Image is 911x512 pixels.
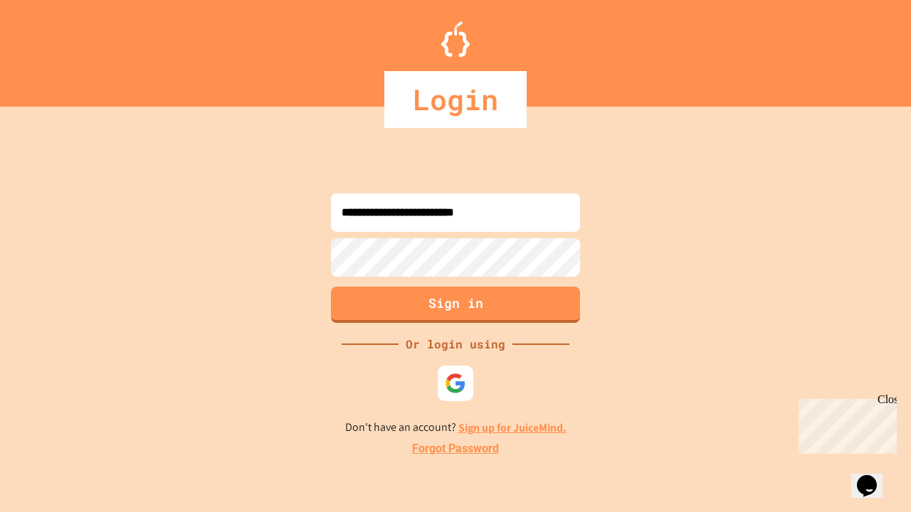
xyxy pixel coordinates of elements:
div: Or login using [399,336,512,353]
p: Don't have an account? [345,419,567,437]
a: Sign up for JuiceMind. [458,420,567,435]
img: google-icon.svg [445,373,466,394]
button: Sign in [331,287,580,323]
a: Forgot Password [412,440,499,457]
div: Chat with us now!Close [6,6,98,90]
iframe: chat widget [851,455,897,498]
img: Logo.svg [441,21,470,57]
div: Login [384,71,527,128]
iframe: chat widget [793,393,897,454]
